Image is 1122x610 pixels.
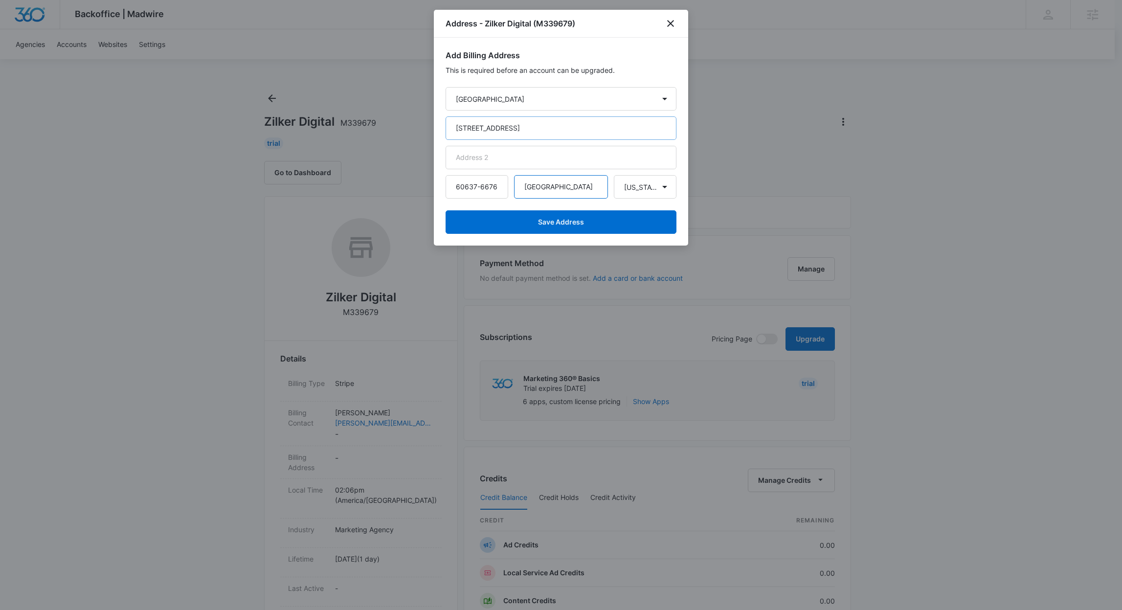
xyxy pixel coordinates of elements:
[446,146,676,169] input: Address 2
[446,18,575,29] h1: Address - Zilker Digital (M339679)
[446,65,676,75] p: This is required before an account can be upgraded.
[446,175,508,199] input: Zip Code
[514,175,608,199] input: City
[446,210,676,234] button: Save Address
[665,18,676,29] button: close
[446,116,676,140] input: Address 1
[446,49,676,61] h2: Add Billing Address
